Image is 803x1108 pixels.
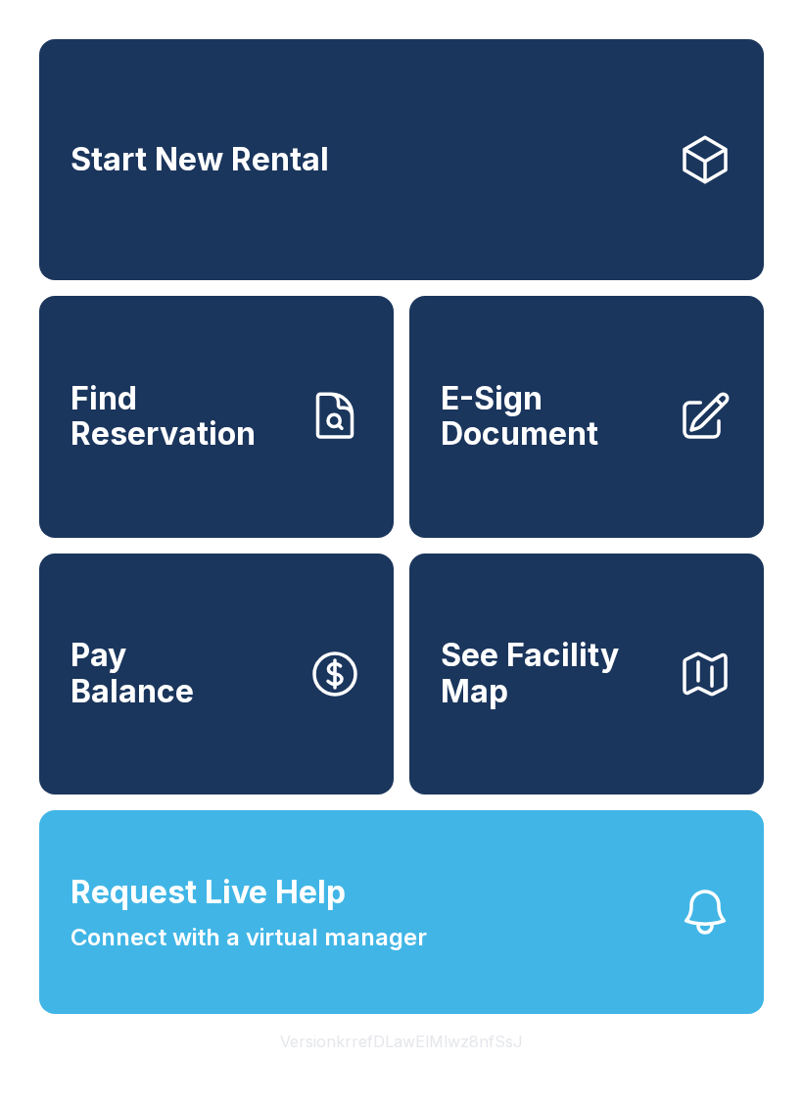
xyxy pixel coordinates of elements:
button: Request Live HelpConnect with a virtual manager [39,810,764,1014]
span: Find Reservation [71,381,292,453]
span: Pay Balance [71,638,194,709]
span: Connect with a virtual manager [71,920,427,955]
a: Start New Rental [39,39,764,280]
span: E-Sign Document [441,381,662,453]
span: Start New Rental [71,142,329,178]
a: E-Sign Document [409,296,764,537]
button: See Facility Map [409,554,764,795]
span: Request Live Help [71,869,346,916]
a: Find Reservation [39,296,394,537]
button: VersionkrrefDLawElMlwz8nfSsJ [264,1014,539,1069]
button: PayBalance [39,554,394,795]
span: See Facility Map [441,638,662,709]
